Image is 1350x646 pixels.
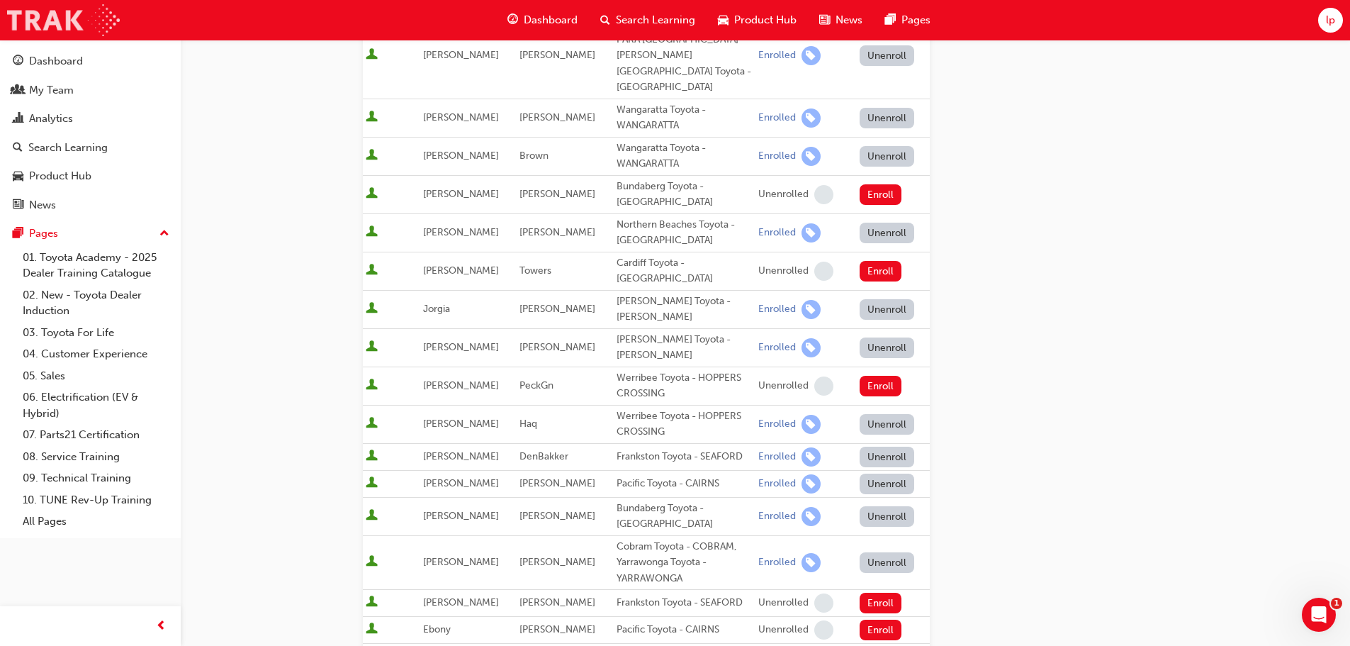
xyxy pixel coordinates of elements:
button: Enroll [860,184,902,205]
div: Product Hub [29,168,91,184]
div: Enrolled [758,510,796,523]
span: [PERSON_NAME] [423,556,499,568]
a: 09. Technical Training [17,467,175,489]
button: Pages [6,221,175,247]
span: [PERSON_NAME] [519,477,595,489]
span: learningRecordVerb_NONE-icon [814,377,833,396]
button: Unenroll [860,414,915,435]
div: Analytics [29,111,73,127]
span: [PERSON_NAME] [423,596,499,608]
span: learningRecordVerb_ENROLL-icon [801,300,821,319]
a: My Team [6,77,175,104]
span: [PERSON_NAME] [519,510,595,522]
div: Cobram Toyota - COBRAM, Yarrawonga Toyota - YARRAWONGA [617,539,753,587]
span: User is active [366,623,378,637]
div: Enrolled [758,477,796,491]
span: guage-icon [507,11,518,29]
div: Pacific Toyota - CAIRNS [617,622,753,638]
span: learningRecordVerb_ENROLL-icon [801,338,821,357]
span: pages-icon [13,228,23,240]
span: [PERSON_NAME] [519,623,595,635]
span: User is active [366,477,378,491]
span: User is active [366,302,378,316]
span: User is active [366,225,378,240]
div: [PERSON_NAME] Toyota - [PERSON_NAME] [617,332,753,364]
span: News [836,12,862,28]
div: Northern Beaches Toyota - [GEOGRAPHIC_DATA] [617,217,753,249]
span: [PERSON_NAME] [423,150,499,162]
span: [PERSON_NAME] [423,226,499,238]
button: Enroll [860,261,902,282]
span: prev-icon [156,618,167,635]
button: Enroll [860,376,902,396]
span: [PERSON_NAME] [423,188,499,200]
div: Pages [29,225,58,242]
button: Enroll [860,620,902,640]
span: PeckGn [519,379,553,391]
span: search-icon [13,142,23,155]
div: Werribee Toyota - HOPPERS CROSSING [617,370,753,402]
span: [PERSON_NAME] [519,556,595,568]
div: Bundaberg Toyota - [GEOGRAPHIC_DATA] [617,501,753,533]
span: learningRecordVerb_ENROLL-icon [801,474,821,494]
button: Enroll [860,593,902,613]
div: Unenrolled [758,623,809,637]
a: car-iconProduct Hub [707,6,808,35]
div: [PERSON_NAME] Toyota - PARA [GEOGRAPHIC_DATA][PERSON_NAME][GEOGRAPHIC_DATA] Toyota - [GEOGRAPHIC_... [617,16,753,96]
span: [PERSON_NAME] [519,188,595,200]
button: DashboardMy TeamAnalyticsSearch LearningProduct HubNews [6,45,175,221]
button: Unenroll [860,506,915,527]
div: Dashboard [29,53,83,69]
div: Unenrolled [758,264,809,278]
span: Towers [519,264,551,277]
span: User is active [366,111,378,125]
div: Enrolled [758,150,796,163]
span: people-icon [13,84,23,97]
span: [PERSON_NAME] [423,418,499,430]
span: User is active [366,555,378,569]
span: learningRecordVerb_ENROLL-icon [801,415,821,434]
span: news-icon [819,11,830,29]
a: Analytics [6,106,175,132]
a: Dashboard [6,48,175,74]
span: learningRecordVerb_ENROLL-icon [801,46,821,65]
button: Unenroll [860,474,915,494]
span: chart-icon [13,113,23,126]
a: 04. Customer Experience [17,343,175,365]
button: Unenroll [860,447,915,467]
div: [PERSON_NAME] Toyota - [PERSON_NAME] [617,294,753,325]
div: Frankston Toyota - SEAFORD [617,595,753,611]
a: search-iconSearch Learning [589,6,707,35]
div: Bundaberg Toyota - [GEOGRAPHIC_DATA] [617,179,753,211]
span: [PERSON_NAME] [423,379,499,391]
span: DenBakker [519,450,568,462]
span: learningRecordVerb_ENROLL-icon [801,447,821,467]
div: My Team [29,82,74,99]
span: learningRecordVerb_ENROLL-icon [801,223,821,243]
a: Product Hub [6,163,175,189]
span: learningRecordVerb_ENROLL-icon [801,507,821,526]
span: User is active [366,149,378,163]
span: Ebony [423,623,451,635]
span: learningRecordVerb_ENROLL-icon [801,553,821,572]
a: Search Learning [6,135,175,161]
div: Cardiff Toyota - [GEOGRAPHIC_DATA] [617,255,753,287]
button: Unenroll [860,552,915,573]
span: [PERSON_NAME] [519,341,595,353]
div: Enrolled [758,450,796,464]
span: Haq [519,418,537,430]
div: Unenrolled [758,379,809,393]
a: pages-iconPages [874,6,942,35]
span: User is active [366,450,378,464]
div: Enrolled [758,49,796,62]
span: learningRecordVerb_NONE-icon [814,620,833,640]
span: User is active [366,417,378,431]
span: [PERSON_NAME] [423,341,499,353]
span: Brown [519,150,549,162]
div: Enrolled [758,111,796,125]
span: User is active [366,509,378,523]
img: Trak [7,4,120,36]
span: Jorgia [423,303,450,315]
a: News [6,192,175,218]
